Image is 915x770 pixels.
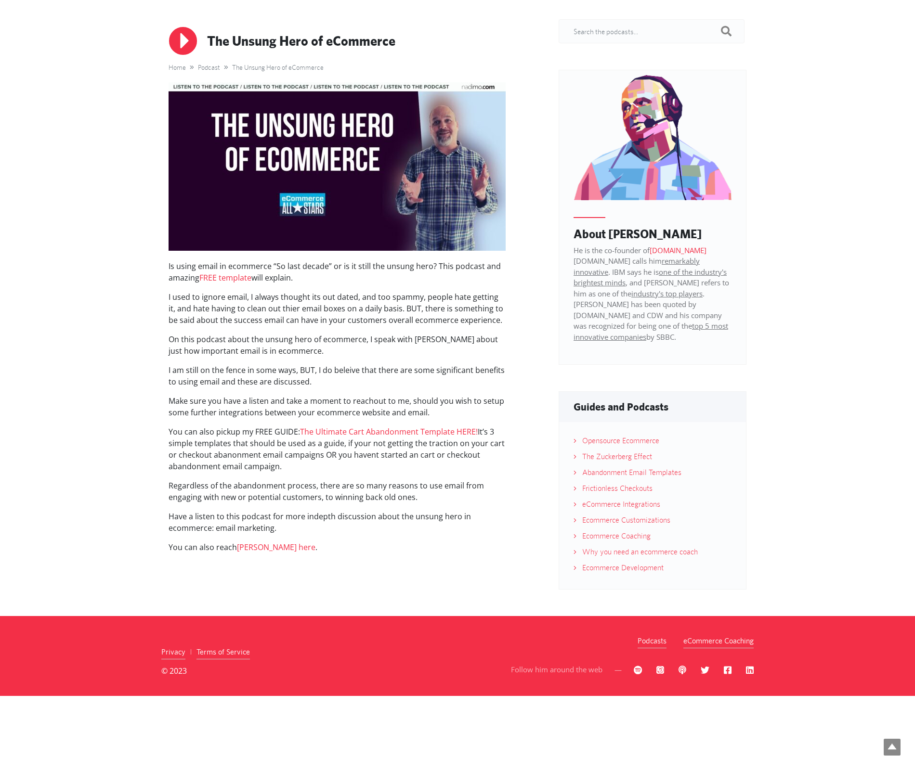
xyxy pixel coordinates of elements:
a: Top [884,739,901,756]
p: On this podcast about the unsung hero of ecommerce, I speak with [PERSON_NAME] about just how imp... [169,334,506,357]
h3: About [PERSON_NAME] [574,227,732,241]
a: Ecommerce Customizations [582,515,670,525]
u: remarkably innovative [574,256,700,277]
a: [DOMAIN_NAME] [650,245,706,255]
span: Menu [874,10,894,20]
a: Home [169,63,186,72]
a: Podcast [198,63,220,72]
a: Ecommerce Development [582,563,664,572]
nav: breadcrumb [169,63,506,73]
a: The Zuckerberg Effect [582,451,652,461]
img: logo-white.png [421,10,494,22]
a: Ecommerce Coaching [582,531,651,540]
a: Why you need an ecommerce coach [582,547,698,556]
a: Podcasts [638,636,667,648]
a: Opensource Ecommerce [582,436,659,445]
p: Make sure you have a listen and take a moment to reachout to me, should you wish to setup some fu... [169,395,506,418]
p: You can also reach . [169,541,506,553]
a: eCommerce Coaching [683,636,754,648]
a: Privacy [161,647,185,659]
h3: Guides and Podcasts [574,400,732,413]
h1: The Unsung Hero of eCommerce [207,33,395,49]
a: The Ultimate Cart Abandonment Template HERE! [300,426,478,437]
p: You can also pickup my FREE GUIDE: It’s 3 simple templates that should be used as a guide, if you... [169,426,506,472]
span: [PHONE_NUMBER] [22,10,87,20]
p: © 2023 [161,665,457,677]
p: Is using email in ecommerce “So last decade” or is it still the unsung hero? This podcast and ama... [169,260,506,283]
p: Follow him around the web [511,664,602,675]
u: top 5 most innovative companies [574,321,728,342]
li: The Unsung Hero of eCommerce [232,63,324,73]
img: The Unsung Hero of eCommerce [169,82,506,251]
p: I used to ignore email, I always thought its out dated, and too spammy, people hate getting it, a... [169,291,506,326]
p: I am still on the fence in some ways, BUT, I do beleive that there are some significant benefits ... [169,364,506,387]
p: — [614,664,622,675]
a: FREE template [199,272,251,283]
u: industry's top players [631,289,703,298]
a: eCommerce Integrations [582,499,660,509]
a: Terms of Service [196,647,250,659]
p: Regardless of the abandonment process, there are so many reasons to use email from engaging with ... [169,480,506,503]
input: Search the podcasts... [559,19,745,43]
p: He is the co-founder of [DOMAIN_NAME] calls him . IBM says he is , and [PERSON_NAME] refers to hi... [574,245,732,343]
a: [PERSON_NAME] here [237,542,315,552]
a: Abandonment Email Templates [582,467,681,477]
a: Frictionless Checkouts [582,483,653,493]
a: [PHONE_NUMBER] [10,10,87,20]
img: branden-moskwa-min.png [574,75,732,200]
p: Have a listen to this podcast for more indepth discussion about the unsung hero in ecommerce: ema... [169,511,506,534]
